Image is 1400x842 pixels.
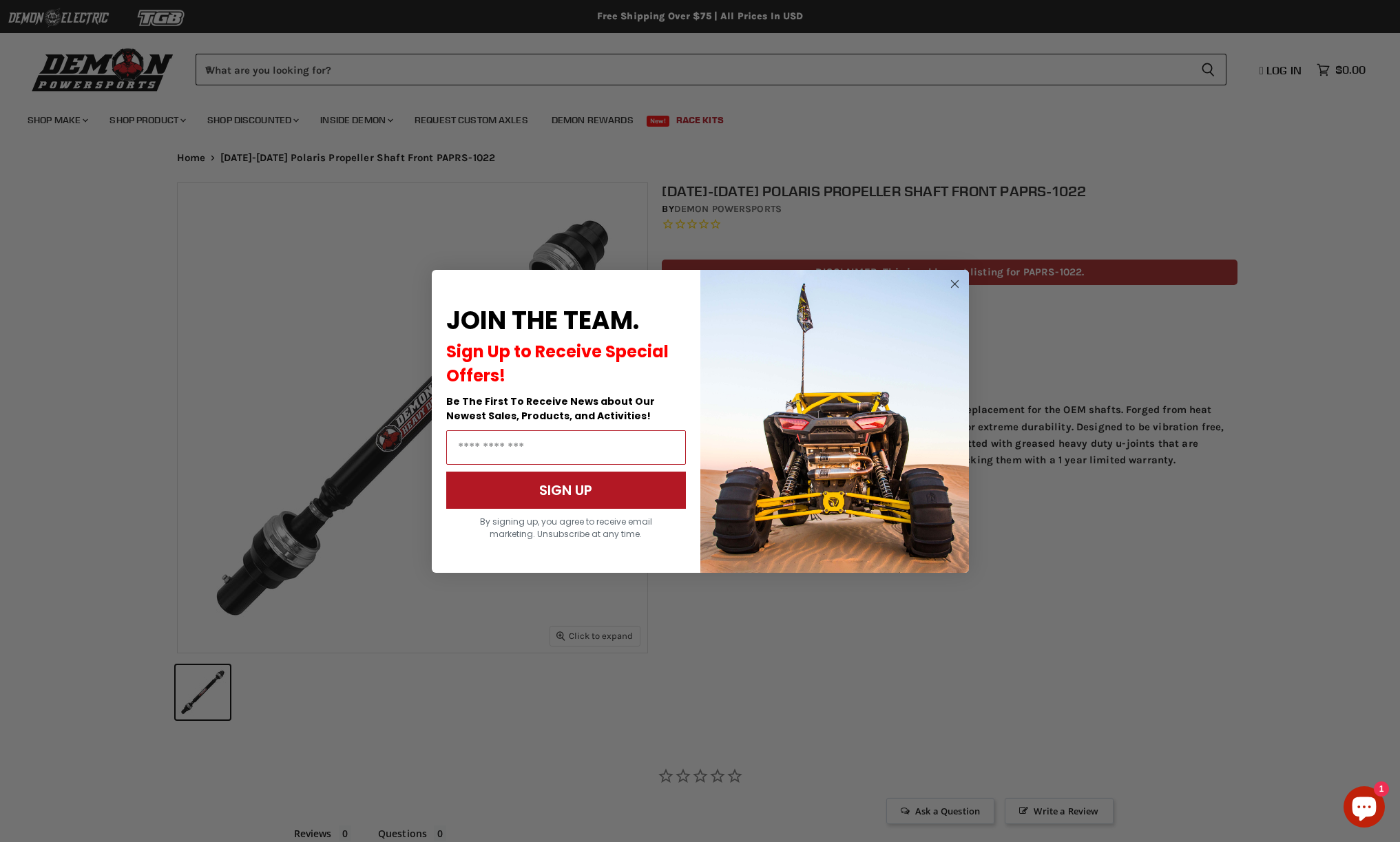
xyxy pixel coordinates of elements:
button: SIGN UP [446,472,686,509]
button: Close dialog [946,275,963,293]
span: JOIN THE TEAM. [446,303,639,338]
span: Sign Up to Receive Special Offers! [446,340,669,387]
span: By signing up, you agree to receive email marketing. Unsubscribe at any time. [480,516,652,540]
img: a9095488-b6e7-41ba-879d-588abfab540b.jpeg [700,270,969,573]
span: Be The First To Receive News about Our Newest Sales, Products, and Activities! [446,394,655,423]
input: Email Address [446,430,686,465]
inbox-online-store-chat: Shopify online store chat [1339,786,1389,831]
